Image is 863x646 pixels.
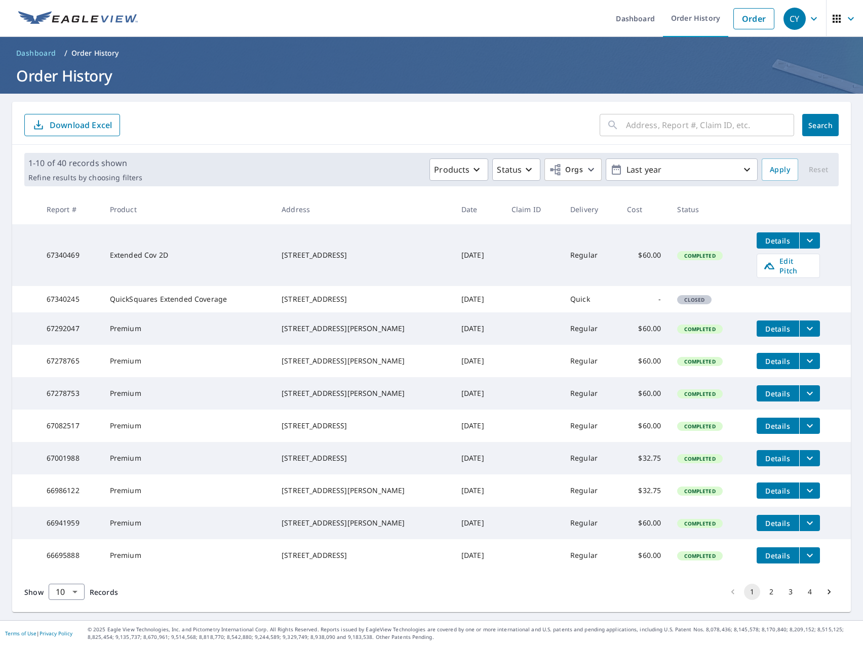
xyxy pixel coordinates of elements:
h1: Order History [12,65,851,86]
td: Regular [562,410,619,442]
td: Regular [562,442,619,474]
button: Orgs [544,158,602,181]
td: Premium [102,410,273,442]
span: Details [763,389,793,398]
button: detailsBtn-67340469 [757,232,799,249]
th: Cost [619,194,669,224]
button: Last year [606,158,758,181]
td: 67001988 [38,442,102,474]
a: Dashboard [12,45,60,61]
td: [DATE] [453,442,503,474]
span: Details [763,236,793,246]
button: Go to page 3 [782,584,799,600]
button: Apply [762,158,798,181]
button: Products [429,158,488,181]
td: 67278753 [38,377,102,410]
td: 67278765 [38,345,102,377]
a: Privacy Policy [40,630,72,637]
span: Orgs [549,164,583,176]
span: Completed [678,552,721,559]
td: 67082517 [38,410,102,442]
button: Status [492,158,540,181]
button: Go to next page [821,584,837,600]
td: [DATE] [453,410,503,442]
button: Go to page 4 [802,584,818,600]
td: Extended Cov 2D [102,224,273,286]
td: $60.00 [619,507,669,539]
span: Completed [678,252,721,259]
button: filesDropdownBtn-67340469 [799,232,820,249]
span: Completed [678,520,721,527]
div: [STREET_ADDRESS] [282,421,445,431]
span: Completed [678,326,721,333]
th: Product [102,194,273,224]
button: Go to page 2 [763,584,779,600]
div: [STREET_ADDRESS][PERSON_NAME] [282,324,445,334]
div: [STREET_ADDRESS][PERSON_NAME] [282,518,445,528]
div: [STREET_ADDRESS] [282,453,445,463]
th: Delivery [562,194,619,224]
td: 66986122 [38,474,102,507]
span: Dashboard [16,48,56,58]
span: Completed [678,358,721,365]
button: detailsBtn-67082517 [757,418,799,434]
span: Details [763,421,793,431]
td: 66695888 [38,539,102,572]
p: 1-10 of 40 records shown [28,157,142,169]
span: Completed [678,390,721,397]
td: Premium [102,377,273,410]
button: Search [802,114,839,136]
p: Refine results by choosing filters [28,173,142,182]
td: Regular [562,377,619,410]
span: Apply [770,164,790,176]
button: filesDropdownBtn-67082517 [799,418,820,434]
td: $32.75 [619,442,669,474]
button: detailsBtn-67001988 [757,450,799,466]
td: $60.00 [619,345,669,377]
p: Download Excel [50,119,112,131]
button: detailsBtn-67278753 [757,385,799,401]
p: Order History [71,48,119,58]
td: [DATE] [453,507,503,539]
div: [STREET_ADDRESS][PERSON_NAME] [282,486,445,496]
button: filesDropdownBtn-67292047 [799,320,820,337]
td: [DATE] [453,539,503,572]
button: detailsBtn-67292047 [757,320,799,337]
td: Regular [562,312,619,345]
div: CY [783,8,806,30]
span: Closed [678,296,711,303]
p: Last year [622,161,741,179]
td: Quick [562,286,619,312]
th: Address [273,194,453,224]
td: 67340245 [38,286,102,312]
button: Download Excel [24,114,120,136]
td: $60.00 [619,377,669,410]
span: Details [763,356,793,366]
td: Regular [562,539,619,572]
span: Details [763,486,793,496]
td: - [619,286,669,312]
li: / [64,47,67,59]
p: © 2025 Eagle View Technologies, Inc. and Pictometry International Corp. All Rights Reserved. Repo... [88,626,858,641]
p: | [5,630,72,636]
button: filesDropdownBtn-66695888 [799,547,820,563]
td: $60.00 [619,224,669,286]
td: QuickSquares Extended Coverage [102,286,273,312]
td: [DATE] [453,224,503,286]
th: Report # [38,194,102,224]
td: Premium [102,474,273,507]
span: Search [810,120,831,130]
span: Details [763,324,793,334]
button: filesDropdownBtn-66941959 [799,515,820,531]
p: Products [434,164,469,176]
td: $60.00 [619,410,669,442]
td: [DATE] [453,345,503,377]
td: $60.00 [619,312,669,345]
td: 67340469 [38,224,102,286]
th: Status [669,194,748,224]
td: Regular [562,474,619,507]
div: [STREET_ADDRESS][PERSON_NAME] [282,356,445,366]
img: EV Logo [18,11,138,26]
span: Details [763,454,793,463]
div: Show 10 records [49,584,85,600]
